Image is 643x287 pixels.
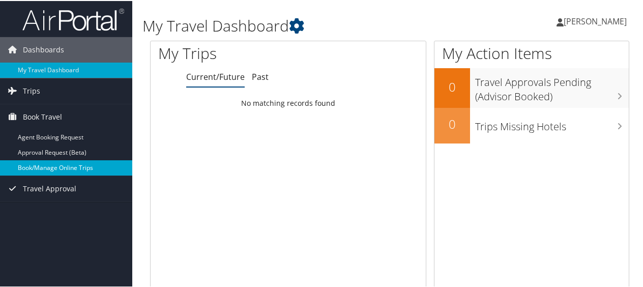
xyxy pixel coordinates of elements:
a: 0Trips Missing Hotels [434,107,629,142]
td: No matching records found [151,93,426,111]
span: Trips [23,77,40,103]
a: Past [252,70,269,81]
img: airportal-logo.png [22,7,124,31]
span: Dashboards [23,36,64,62]
h2: 0 [434,114,470,132]
span: Book Travel [23,103,62,129]
span: Travel Approval [23,175,76,200]
a: Current/Future [186,70,245,81]
h2: 0 [434,77,470,95]
h1: My Travel Dashboard [142,14,472,36]
a: 0Travel Approvals Pending (Advisor Booked) [434,67,629,106]
span: [PERSON_NAME] [564,15,627,26]
h1: My Trips [158,42,304,63]
h1: My Action Items [434,42,629,63]
a: [PERSON_NAME] [557,5,637,36]
h3: Trips Missing Hotels [475,113,629,133]
h3: Travel Approvals Pending (Advisor Booked) [475,69,629,103]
